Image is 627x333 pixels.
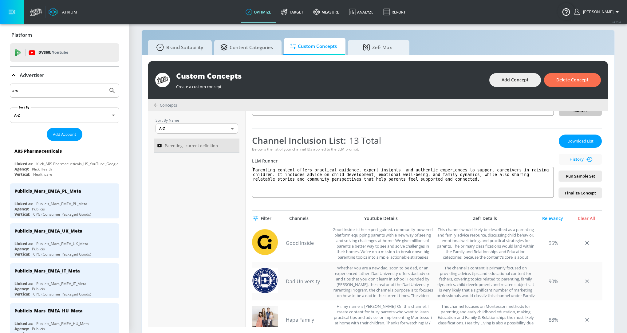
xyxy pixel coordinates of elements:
div: Linked as: [14,321,33,326]
p: Sort By Name [156,117,238,123]
button: Delete Concept [544,73,601,87]
input: Search by name [12,87,105,95]
div: CPG (Consumer Packaged Goods) [33,292,91,297]
span: Finalize Concept [564,190,597,197]
a: Target [276,1,308,23]
div: Agency: [14,286,29,292]
button: Finalize Concept [559,188,602,198]
a: Report [378,1,411,23]
button: Add Account [47,128,82,141]
div: Publicis_Mars_EMEA_HU_Meta [36,321,89,326]
a: measure [308,1,344,23]
div: Atrium [60,9,77,15]
div: CPG (Consumer Packaged Goods) [33,212,91,217]
a: Hapa Family [286,316,329,323]
div: Publicis_Mars_EMEA_PL_MetaLinked as:Publicis_Mars_EMEA_PL_MetaAgency:PublicisVertical:CPG (Consum... [10,183,119,218]
div: Clear All [571,216,602,221]
img: UCSrVu4egvMdSX3jZ4_tP-6g [252,268,278,293]
p: Platform [11,32,32,38]
div: Good Inside is the expert-guided, community-powered platform equipping parents with a new way of ... [332,227,433,259]
span: Download List [565,138,596,145]
div: Vertical: [14,172,30,177]
div: Linked as: [14,161,33,166]
div: Publicis_Mars_EMEA_PL_Meta [14,188,81,194]
span: Content Categories [220,40,273,55]
div: Channel Inclusion List: [252,135,554,146]
div: ARS PharmaceuticalsLinked as:Klick_ARS Pharmacueticals_US_YouTube_GoogleAdsAgency:Klick HealthVer... [10,143,119,178]
span: login as: veronica.hernandez@zefr.com [581,10,613,14]
span: 13 Total [346,135,381,146]
span: Delete Concept [556,76,589,84]
div: Linked as: [14,241,33,246]
div: Publicis_Mars_EMEA_UK_MetaLinked as:Publicis_Mars_EMEA_UK_MetaAgency:PublicisVertical:CPG (Consum... [10,223,119,258]
label: Sort By [18,105,31,109]
div: Vertical: [14,252,30,257]
p: Youtube [52,49,68,56]
div: Vertical: [14,212,30,217]
div: Publicis_Mars_EMEA_IT_Meta [36,281,86,286]
div: Below is the list of your channel IDs applied to the LLM prompt. [252,147,554,152]
div: Advertiser [10,67,119,84]
div: Platform [10,26,119,44]
div: Publicis_Mars_EMEA_HU_Meta [14,308,83,314]
div: Relevancy [537,216,568,221]
span: Add Account [53,131,76,138]
button: Submit Search [105,84,119,97]
div: Whether you are a new dad, soon to be dad, or an experienced father, Dad University offers dad ad... [332,265,433,297]
div: Publicis_Mars_EMEA_IT_Meta [14,268,80,274]
a: Dad University [286,278,329,285]
img: UCDs6BiaaXKiPy28wNpyUpoQ [252,306,278,332]
div: Zefr Details [436,216,534,221]
div: A-Z [10,108,119,123]
span: Custom Concepts [290,39,337,54]
span: Run Sample Set [564,173,597,180]
button: Run Sample Set [559,171,602,182]
div: Publicis [32,286,45,292]
div: Publicis_Mars_EMEA_IT_MetaLinked as:Publicis_Mars_EMEA_IT_MetaAgency:PublicisVertical:CPG (Consum... [10,263,119,298]
div: Agency: [14,166,29,172]
button: Download List [559,135,602,148]
div: Channels [289,216,309,221]
div: Klick Health [32,166,52,172]
div: Klick_ARS Pharmacueticals_US_YouTube_GoogleAds [36,161,125,166]
div: Agency: [14,326,29,331]
img: UCQcifo_12x84Uji6h1TVmKg [252,229,278,255]
div: CPG (Consumer Packaged Goods) [33,252,91,257]
span: History [561,156,599,163]
div: Vertical: [14,292,30,297]
span: Brand Suitability [154,40,203,55]
span: v 4.25.4 [612,20,621,24]
button: Filter [252,213,274,224]
div: 90% [538,265,569,297]
div: Publicis_Mars_EMEA_UK_Meta [36,241,88,246]
a: Analyze [344,1,378,23]
div: Youtube Details [329,216,433,221]
div: This channel would likely be described as a parenting and family advice resource, discussing chil... [436,227,535,259]
a: Parenting - current definition [154,139,239,153]
button: Add Concept [489,73,541,87]
a: optimize [241,1,276,23]
div: Agency: [14,246,29,252]
div: Publicis [32,246,45,252]
div: Publicis_Mars_EMEA_PL_Meta [36,201,87,206]
span: Filter [254,215,271,222]
div: Publicis [32,206,45,212]
div: Healthcare [33,172,52,177]
div: Create a custom concept [176,81,483,89]
div: The channel's content is primarily focused on providing advice, tips, and educational content for... [436,265,535,297]
div: Concepts [154,102,177,108]
div: 95% [538,227,569,259]
a: Atrium [49,7,77,17]
textarea: Parenting content offers practical guidance, expert insights, and authentic experiences to suppor... [252,167,554,198]
button: [PERSON_NAME] [574,8,621,16]
div: DV360: Youtube [10,43,119,62]
p: DV360: [38,49,68,56]
div: ARS Pharmaceuticals [14,148,62,154]
span: Add Concept [502,76,529,84]
span: Parenting - current definition [165,142,218,149]
div: Custom Concepts [176,71,483,81]
div: Linked as: [14,281,33,286]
